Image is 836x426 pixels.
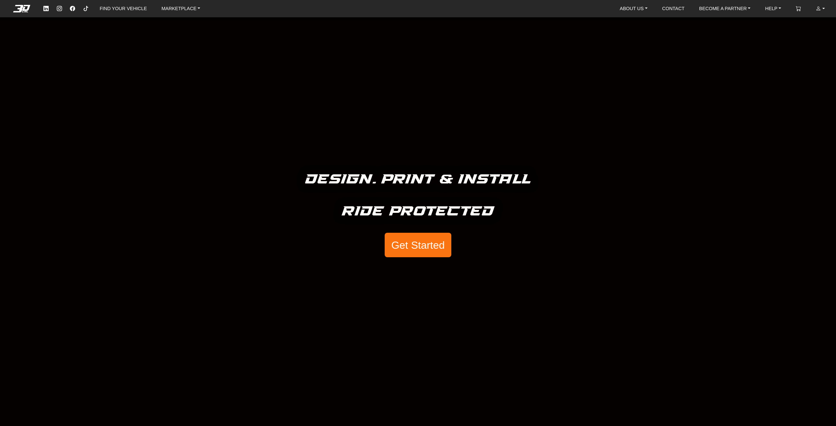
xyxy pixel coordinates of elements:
a: BECOME A PARTNER [697,3,753,14]
a: FIND YOUR VEHICLE [97,3,149,14]
a: CONTACT [660,3,687,14]
a: ABOUT US [617,3,650,14]
a: HELP [763,3,784,14]
a: MARKETPLACE [159,3,203,14]
button: Get Started [385,233,451,258]
h5: Ride Protected [342,201,494,222]
h5: Design. Print & Install [305,169,531,190]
